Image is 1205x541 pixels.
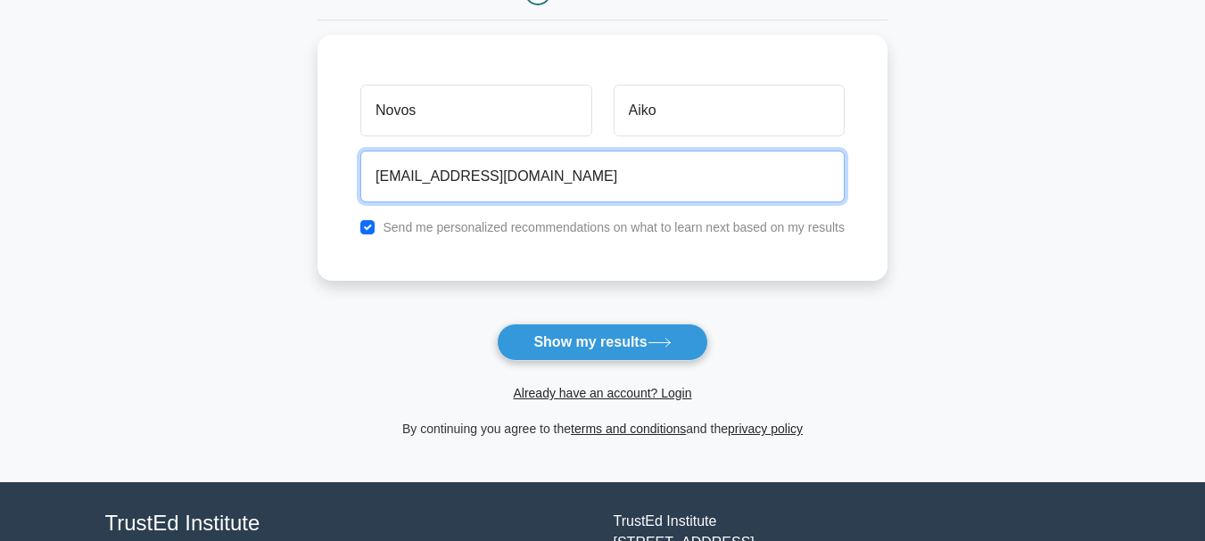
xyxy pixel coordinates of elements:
[307,418,898,439] div: By continuing you agree to the and the
[571,422,686,436] a: terms and conditions
[497,324,707,361] button: Show my results
[105,511,592,537] h4: TrustEd Institute
[383,220,845,234] label: Send me personalized recommendations on what to learn next based on my results
[513,386,691,400] a: Already have an account? Login
[728,422,803,436] a: privacy policy
[360,85,591,136] input: First name
[614,85,845,136] input: Last name
[360,151,845,202] input: Email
